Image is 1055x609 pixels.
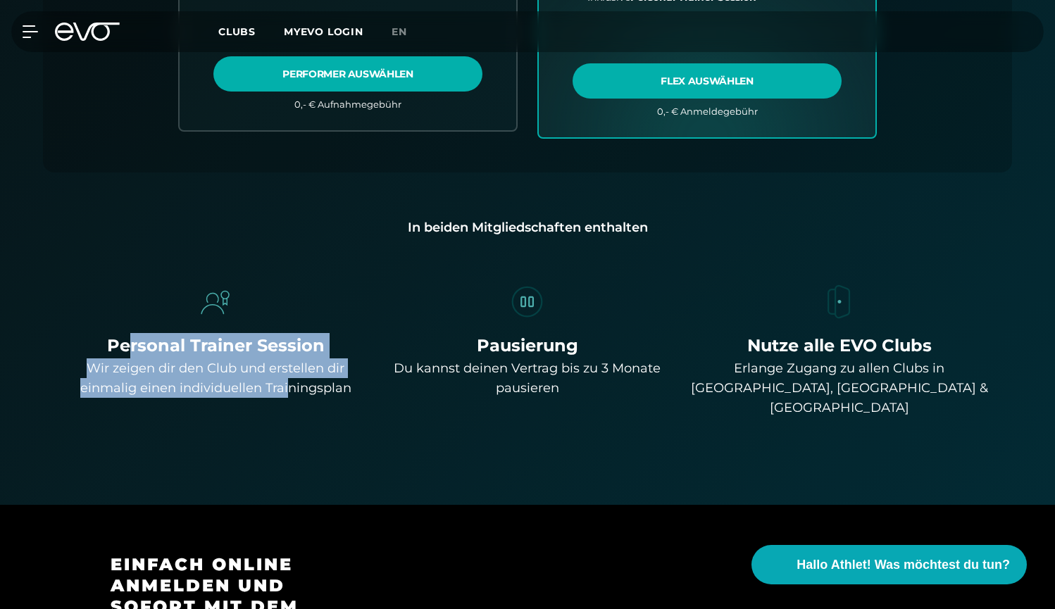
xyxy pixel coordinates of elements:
div: Nutze alle EVO Clubs [689,333,990,358]
img: evofitness [196,282,235,322]
div: Wir zeigen dir den Club und erstellen dir einmalig einen individuellen Trainingsplan [65,358,366,398]
div: Erlange Zugang zu allen Clubs in [GEOGRAPHIC_DATA], [GEOGRAPHIC_DATA] & [GEOGRAPHIC_DATA] [689,358,990,417]
button: Hallo Athlet! Was möchtest du tun? [751,545,1027,584]
img: evofitness [508,282,547,322]
div: Pausierung [377,333,678,358]
div: Du kannst deinen Vertrag bis zu 3 Monate pausieren [377,358,678,398]
span: Hallo Athlet! Was möchtest du tun? [797,555,1010,575]
div: Personal Trainer Session [65,333,366,358]
a: en [392,24,424,40]
a: MYEVO LOGIN [284,25,363,38]
img: evofitness [820,282,859,322]
span: Clubs [218,25,256,38]
a: Clubs [218,25,284,38]
span: en [392,25,407,38]
div: In beiden Mitgliedschaften enthalten [65,218,990,237]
